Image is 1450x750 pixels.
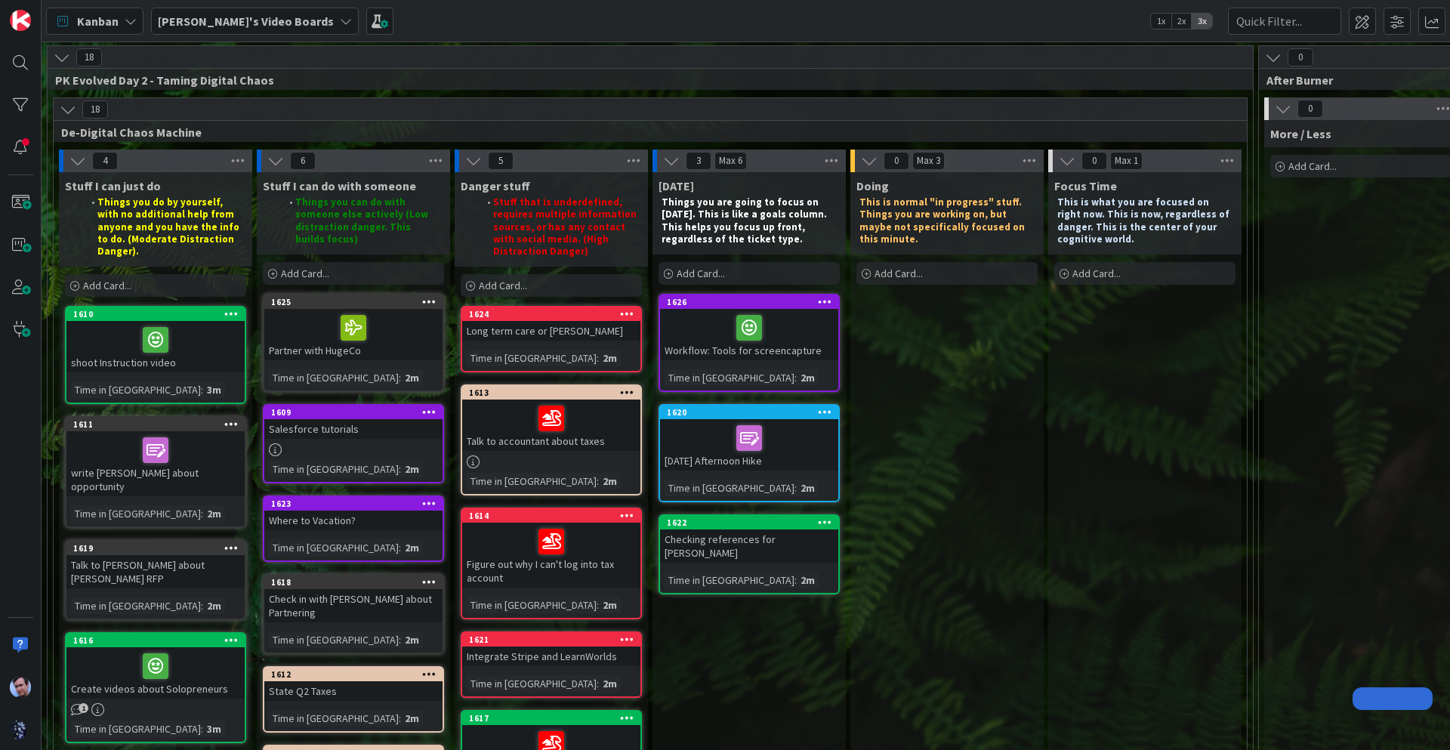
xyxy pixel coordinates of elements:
span: : [399,369,401,386]
a: 1609Salesforce tutorialsTime in [GEOGRAPHIC_DATA]:2m [263,404,444,483]
div: shoot Instruction video [66,321,245,372]
div: 1626 [660,295,838,309]
div: 1620 [667,407,838,418]
span: Add Card... [1072,267,1121,280]
span: 0 [1297,100,1323,118]
div: 1623 [271,498,443,509]
div: 2m [401,710,423,727]
div: 2m [401,369,423,386]
span: Danger stuff [461,178,530,193]
div: 1618 [271,577,443,588]
div: 1625 [264,295,443,309]
div: write [PERSON_NAME] about opportunity [66,431,245,496]
div: Max 3 [917,157,940,165]
div: Time in [GEOGRAPHIC_DATA] [71,505,201,522]
div: 3m [203,721,225,737]
span: De-Digital Chaos Machine [61,125,1228,140]
span: : [794,572,797,588]
div: 1616Create videos about Solopreneurs [66,634,245,699]
span: Focus Time [1054,178,1117,193]
span: 0 [884,152,909,170]
span: : [201,597,203,614]
div: 2m [797,572,819,588]
span: Add Card... [875,267,923,280]
div: 1624 [462,307,640,321]
span: 18 [82,100,108,119]
div: 1609 [271,407,443,418]
div: 2m [599,350,621,366]
span: 3x [1192,14,1212,29]
div: 1610 [73,309,245,319]
span: : [597,350,599,366]
span: Add Card... [281,267,329,280]
a: 1613Talk to accountant about taxesTime in [GEOGRAPHIC_DATA]:2m [461,384,642,495]
div: Time in [GEOGRAPHIC_DATA] [665,480,794,496]
div: 1614 [462,509,640,523]
div: 3m [203,381,225,398]
div: 1619 [73,543,245,554]
div: 1626Workflow: Tools for screencapture [660,295,838,360]
div: 2m [797,369,819,386]
span: : [597,597,599,613]
div: 2m [401,631,423,648]
span: PK Evolved Day 2 - Taming Digital Chaos [55,73,1234,88]
div: Time in [GEOGRAPHIC_DATA] [467,675,597,692]
span: Add Card... [83,279,131,292]
span: 18 [76,48,102,66]
img: JB [10,677,31,698]
div: 2m [599,473,621,489]
div: Checking references for [PERSON_NAME] [660,529,838,563]
div: Talk to accountant about taxes [462,400,640,451]
div: Check in with [PERSON_NAME] about Partnering [264,589,443,622]
div: 1623 [264,497,443,511]
div: Figure out why I can't log into tax account [462,523,640,588]
span: : [794,480,797,496]
div: 1617 [469,713,640,724]
span: Add Card... [1288,159,1337,173]
div: 1622 [660,516,838,529]
strong: This is normal "in progress" stuff. Things you are working on, but maybe not specifically focused... [859,196,1027,245]
div: 1610 [66,307,245,321]
span: : [201,505,203,522]
div: 1609Salesforce tutorials [264,406,443,439]
span: Today [659,178,694,193]
a: 1614Figure out why I can't log into tax accountTime in [GEOGRAPHIC_DATA]:2m [461,508,642,619]
div: 2m [203,505,225,522]
a: 1619Talk to [PERSON_NAME] about [PERSON_NAME] RFPTime in [GEOGRAPHIC_DATA]:2m [65,540,246,620]
div: Time in [GEOGRAPHIC_DATA] [71,721,201,737]
div: Create videos about Solopreneurs [66,647,245,699]
div: Max 1 [1115,157,1138,165]
div: 1611 [73,419,245,430]
span: : [597,473,599,489]
div: 2m [599,597,621,613]
strong: Things you can do with someone else actively (Low distraction danger. This builds focus) [295,196,430,245]
div: 1621Integrate Stripe and LearnWorlds [462,633,640,666]
div: 1612 [264,668,443,681]
div: 1619Talk to [PERSON_NAME] about [PERSON_NAME] RFP [66,542,245,588]
span: : [201,721,203,737]
div: Time in [GEOGRAPHIC_DATA] [467,350,597,366]
div: 1624 [469,309,640,319]
div: 1614 [469,511,640,521]
div: 2m [401,539,423,556]
span: Add Card... [677,267,725,280]
div: Talk to [PERSON_NAME] about [PERSON_NAME] RFP [66,555,245,588]
div: 1621 [462,633,640,647]
a: 1625Partner with HugeCoTime in [GEOGRAPHIC_DATA]:2m [263,294,444,392]
div: 1611 [66,418,245,431]
div: Salesforce tutorials [264,419,443,439]
strong: This is what you are focused on right now. This is now, regardless of danger. This is the center ... [1057,196,1232,245]
span: 4 [92,152,118,170]
div: State Q2 Taxes [264,681,443,701]
a: 1612State Q2 TaxesTime in [GEOGRAPHIC_DATA]:2m [263,666,444,733]
div: 2m [599,675,621,692]
div: Time in [GEOGRAPHIC_DATA] [269,631,399,648]
span: : [399,461,401,477]
div: 1625Partner with HugeCo [264,295,443,360]
b: [PERSON_NAME]'s Video Boards [158,14,334,29]
div: 2m [203,597,225,614]
div: 1612State Q2 Taxes [264,668,443,701]
span: Add Card... [479,279,527,292]
div: 1617 [462,711,640,725]
div: 1610shoot Instruction video [66,307,245,372]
